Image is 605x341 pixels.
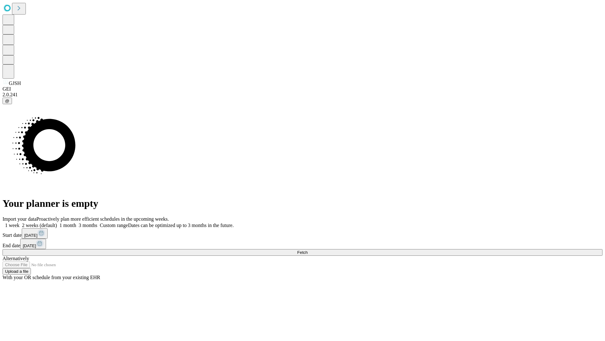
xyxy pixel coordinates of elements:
span: 1 week [5,223,20,228]
button: @ [3,98,12,104]
span: With your OR schedule from your existing EHR [3,275,100,280]
span: Fetch [297,250,308,255]
span: Import your data [3,216,37,222]
span: 3 months [79,223,97,228]
span: [DATE] [23,243,36,248]
span: 1 month [60,223,76,228]
button: Fetch [3,249,602,256]
div: End date [3,239,602,249]
span: 2 weeks (default) [22,223,57,228]
button: [DATE] [20,239,46,249]
span: @ [5,99,9,103]
span: Alternatively [3,256,29,261]
span: Custom range [100,223,128,228]
span: [DATE] [24,233,37,238]
button: [DATE] [22,228,48,239]
div: GEI [3,86,602,92]
span: Proactively plan more efficient schedules in the upcoming weeks. [37,216,169,222]
span: Dates can be optimized up to 3 months in the future. [128,223,233,228]
div: Start date [3,228,602,239]
span: GJSH [9,81,21,86]
div: 2.0.241 [3,92,602,98]
h1: Your planner is empty [3,198,602,209]
button: Upload a file [3,268,31,275]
